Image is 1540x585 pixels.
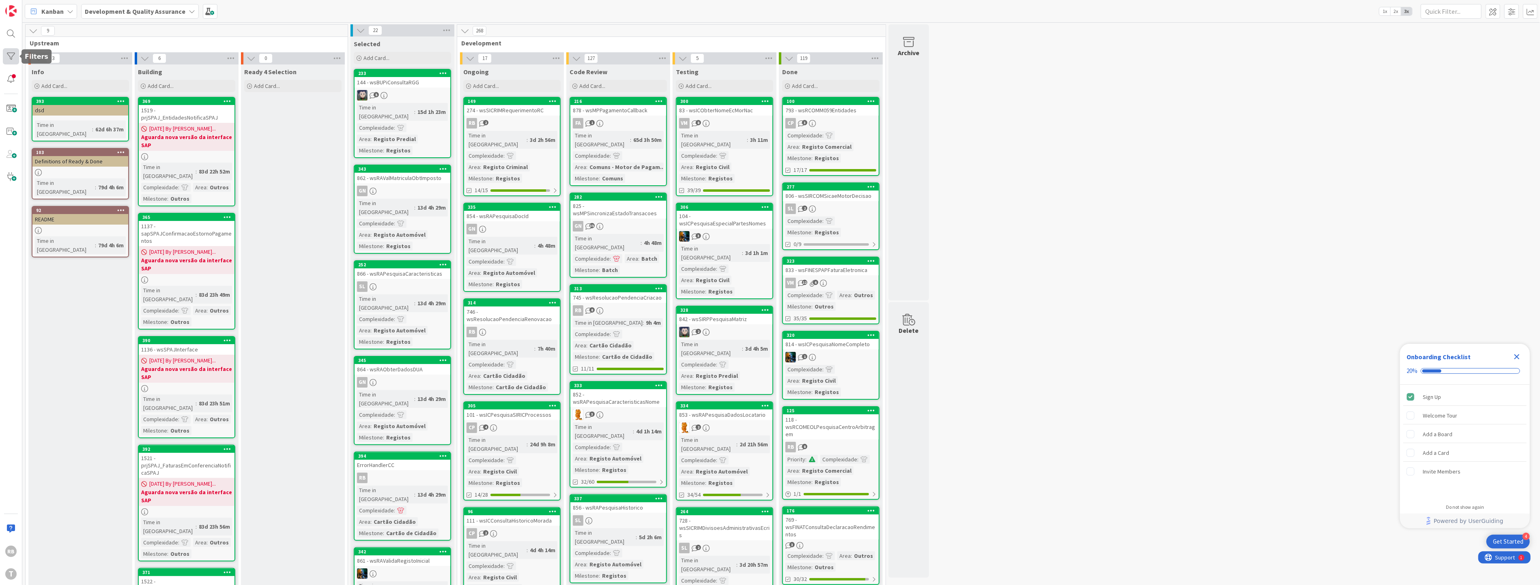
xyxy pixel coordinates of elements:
div: 323833 - wsFINESPAPFaturaEletronica [783,257,879,275]
span: : [503,151,505,160]
span: : [394,219,395,228]
span: : [178,183,179,192]
span: [DATE] By [PERSON_NAME]... [149,124,216,133]
div: GN [467,224,477,234]
div: RB [467,118,477,129]
span: [DATE] By [PERSON_NAME]... [149,248,216,256]
div: 854 - wsRAPesquisaDocId [464,211,560,221]
span: : [799,142,800,151]
span: : [206,306,208,315]
div: Area [679,163,693,171]
span: Add Card... [41,82,67,90]
div: dsd [32,105,128,116]
span: Add Card... [473,82,499,90]
a: 306104 - wsICPesquisaEspecialPartesNomesJCTime in [GEOGRAPHIC_DATA]:3d 1h 1mComplexidade:Area:Reg... [676,203,773,299]
span: : [503,257,505,266]
span: : [822,291,824,300]
a: 216878 - wsMPPagamentoCallbackFATime in [GEOGRAPHIC_DATA]:65d 3h 50mComplexidade:Area:Comuns - Mo... [570,97,667,186]
div: 149274 - wsSICRIMRequerimentoRC [464,98,560,116]
div: 252866 - wsRAPesquisaCaracteristicas [355,261,450,279]
div: 252 [358,262,450,268]
span: 8 [589,307,595,313]
div: Complexidade [467,257,503,266]
div: CP [783,118,879,129]
div: 3h 11m [748,135,770,144]
span: : [370,230,372,239]
a: 233144 - wsBUPiConsultaRGGLSTime in [GEOGRAPHIC_DATA]:15d 1h 23mComplexidade:Area:Registo Predial... [354,69,451,158]
span: 2 [802,206,807,211]
span: : [693,163,694,171]
a: 252866 - wsRAPesquisaCaracteristicasSLTime in [GEOGRAPHIC_DATA]:13d 4h 29mComplexidade:Area:Regis... [354,260,451,349]
div: Registos [813,154,841,163]
div: 745 - wsResolucaoPendenciaCriacao [570,292,666,303]
div: 306 [680,204,772,210]
div: Area [467,268,480,277]
div: Time in [GEOGRAPHIC_DATA] [679,244,742,262]
span: : [610,254,611,263]
div: 313 [570,285,666,292]
span: : [747,135,748,144]
div: Complexidade [141,183,178,192]
div: Milestone [467,174,493,183]
div: Registo Predial [372,135,418,144]
div: RB [464,118,560,129]
div: Complexidade [573,151,610,160]
a: 3651137 - sapSPAJConfirmacaoEstornoPagamentos[DATE] By [PERSON_NAME]...Aguarda nova versão da int... [138,213,235,330]
div: VM [783,278,879,288]
span: : [480,163,481,171]
span: 14/15 [475,186,488,195]
div: 277806 - wsSIRCOMSicaeMotorDecisao [783,183,879,201]
div: 92 [32,207,128,214]
div: 274 - wsSICRIMRequerimentoRC [464,105,560,116]
div: 393 [32,98,128,105]
div: Time in [GEOGRAPHIC_DATA] [357,199,414,216]
span: : [92,125,93,134]
div: 103 [36,150,128,155]
span: : [95,183,96,192]
div: 103Definitions of Ready & Done [32,149,128,167]
div: Complexidade [141,306,178,315]
div: Outros [852,291,875,300]
div: 842 - wsSIRPPesquisaMatriz [677,314,772,324]
span: 39/39 [687,186,701,195]
div: Area [679,276,693,285]
span: : [383,242,384,251]
div: Complexidade [785,216,822,225]
div: 306 [677,204,772,211]
b: Development & Quality Assurance [85,7,185,15]
div: Complexidade [785,131,822,140]
div: 833 - wsFINESPAPFaturaEletronica [783,265,879,275]
img: JC [679,231,690,242]
div: 103 [32,149,128,156]
div: FA [573,118,583,129]
div: Outros [208,183,231,192]
div: 104 - wsICPesquisaEspecialPartesNomes [677,211,772,229]
div: 216 [570,98,666,105]
div: Milestone [679,287,705,296]
div: 149 [464,98,560,105]
span: : [527,135,528,144]
b: Aguarda nova versão da interface SAP [141,133,232,149]
span: : [822,131,824,140]
div: 252 [355,261,450,268]
div: Registo Civil [694,276,731,285]
div: 343862 - wsRAValMatriculaObtImposto [355,165,450,183]
span: Add Card... [254,82,280,90]
div: 1137 - sapSPAJConfirmacaoEstornoPagamentos [139,221,234,246]
div: Time in [GEOGRAPHIC_DATA] [35,236,95,254]
div: 313 [574,286,666,291]
span: : [167,194,168,203]
div: Milestone [573,174,599,183]
div: Area [193,183,206,192]
span: 1 [589,120,595,125]
div: SL [783,204,879,214]
div: Registo Civil [694,163,731,171]
div: 79d 4h 6m [96,183,126,192]
div: 100 [783,98,879,105]
div: Registo Automóvel [372,230,428,239]
img: LS [357,90,368,101]
span: : [716,151,717,160]
span: 35/35 [794,314,807,323]
div: Area [573,163,586,171]
div: SL [357,281,368,292]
